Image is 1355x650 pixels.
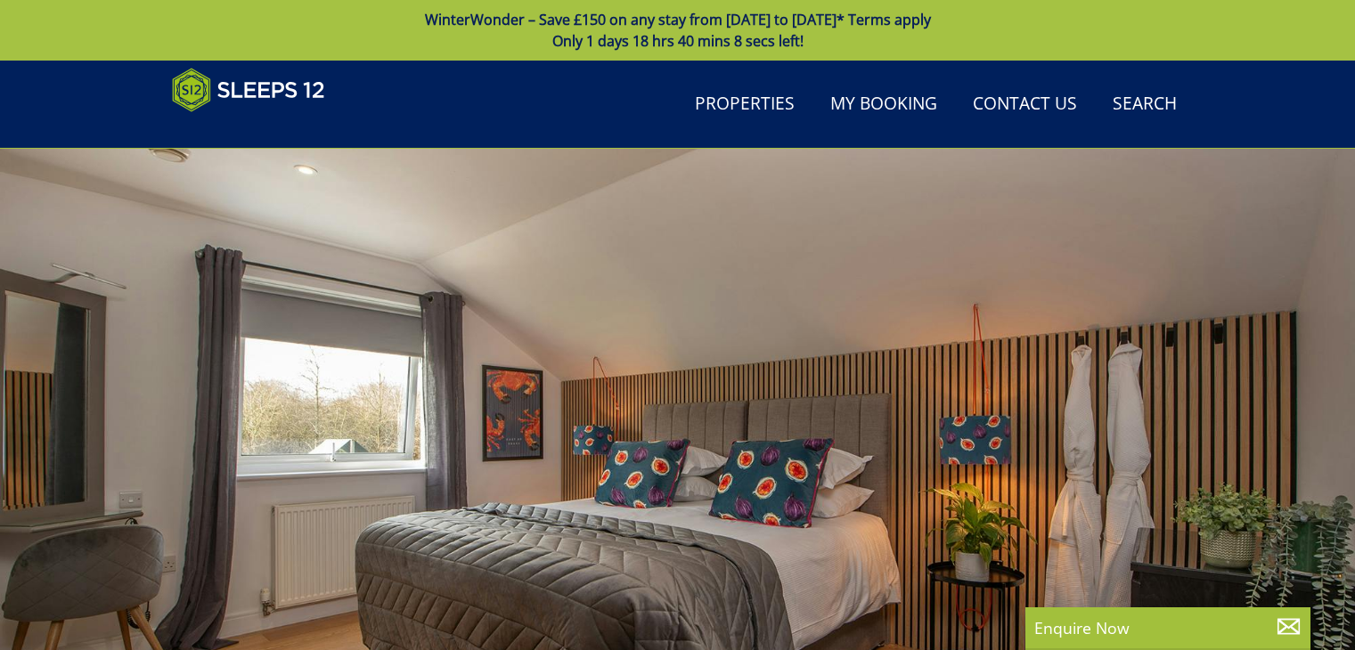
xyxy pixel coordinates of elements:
[163,123,350,138] iframe: Customer reviews powered by Trustpilot
[688,85,802,125] a: Properties
[966,85,1084,125] a: Contact Us
[1106,85,1184,125] a: Search
[172,68,325,112] img: Sleeps 12
[1034,616,1302,639] p: Enquire Now
[552,31,804,51] span: Only 1 days 18 hrs 40 mins 8 secs left!
[823,85,944,125] a: My Booking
